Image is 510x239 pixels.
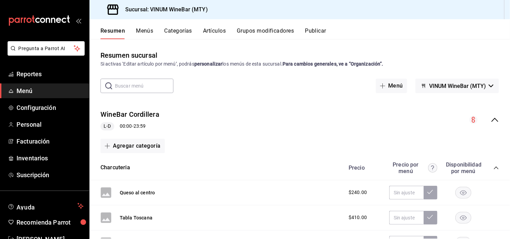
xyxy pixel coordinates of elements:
button: VINUM WineBar (MTY) [415,79,499,93]
span: Ayuda [17,202,75,210]
span: Inventarios [17,153,84,163]
input: Sin ajuste [389,211,424,225]
button: collapse-category-row [493,165,499,171]
button: Charcuteria [100,164,130,172]
div: navigation tabs [100,27,510,39]
strong: personalizar [194,61,223,67]
button: Categorías [164,27,192,39]
span: Suscripción [17,170,84,180]
strong: Para cambios generales, ve a “Organización”. [283,61,383,67]
button: WineBar Cordillera [100,110,159,119]
span: $410.00 [349,214,367,221]
div: Resumen sucursal [100,50,157,60]
span: Recomienda Parrot [17,218,84,227]
div: Si activas ‘Editar artículo por menú’, podrás los menús de esta sucursal. [100,60,499,68]
span: Pregunta a Parrot AI [19,45,74,52]
div: collapse-menu-row [89,104,510,136]
button: open_drawer_menu [76,18,81,23]
button: Artículos [203,27,226,39]
input: Sin ajuste [389,186,424,200]
button: Menú [376,79,407,93]
input: Buscar menú [115,79,173,93]
button: Agregar categoría [100,139,165,153]
div: 00:00 - 23:59 [100,122,159,130]
button: Publicar [305,27,326,39]
span: Facturación [17,137,84,146]
span: VINUM WineBar (MTY) [429,83,486,89]
span: Reportes [17,69,84,79]
span: $240.00 [349,189,367,196]
button: Menús [136,27,153,39]
h3: Sucursal: VINUM WineBar (MTY) [120,5,208,14]
div: Disponibilidad por menú [446,161,480,174]
button: Resumen [100,27,125,39]
div: Precio [342,164,386,171]
button: Tabla Toscana [120,214,152,221]
button: Grupos modificadores [237,27,294,39]
a: Pregunta a Parrot AI [5,50,85,57]
button: Pregunta a Parrot AI [8,41,85,56]
button: Queso al centro [120,189,155,196]
span: L-D [101,123,114,130]
span: Menú [17,86,84,95]
span: Configuración [17,103,84,112]
div: Precio por menú [389,161,437,174]
span: Personal [17,120,84,129]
